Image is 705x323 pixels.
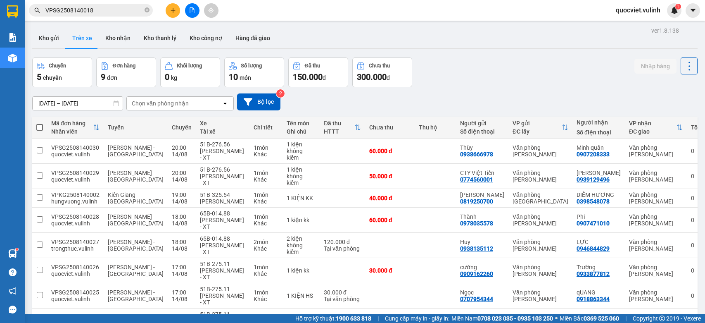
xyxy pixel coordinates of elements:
span: file-add [189,7,195,13]
div: 51B-276.56 [200,166,245,173]
div: 30.000 đ [324,289,361,296]
div: Văn phòng [GEOGRAPHIC_DATA] [513,191,568,205]
span: [PERSON_NAME] - [GEOGRAPHIC_DATA] [108,239,164,252]
div: 30.000 đ [369,267,411,274]
div: Số điện thoại [460,128,504,135]
strong: 0369 525 060 [584,315,619,322]
div: 1 món [254,289,278,296]
div: 18:00 [172,239,192,245]
div: [PERSON_NAME] - XT [200,267,245,280]
div: 120.000 đ [324,239,361,245]
div: 40.000 đ [369,195,411,201]
button: Chưa thu300.000đ [352,57,412,87]
div: 0933877812 [577,270,610,277]
div: VPSG2508140026 [51,264,100,270]
div: Minh quân [577,144,621,151]
div: Tại văn phòng [324,296,361,302]
div: VPSG2508140029 [51,170,100,176]
button: Khối lượng0kg [160,57,220,87]
span: đ [323,74,326,81]
div: Khác [254,270,278,277]
th: Toggle SortBy [320,117,365,139]
div: Đơn hàng [113,63,135,69]
div: 0774560001 [460,176,493,183]
div: ĐC giao [629,128,676,135]
span: | [377,314,379,323]
sup: 1 [16,248,18,251]
button: aim [204,3,218,18]
div: 1 kiện kk [287,217,316,223]
div: HTTT [324,128,354,135]
div: hungvuong.vulinh [51,198,100,205]
div: 14/08 [172,296,192,302]
span: 150.000 [293,72,323,82]
div: Đã thu [305,63,320,69]
button: Chuyến5chuyến [32,57,92,87]
th: Toggle SortBy [508,117,572,139]
span: [PERSON_NAME] - [GEOGRAPHIC_DATA] [108,289,164,302]
div: 0918863344 [577,296,610,302]
div: 51B-325.54 [200,191,245,198]
div: Chưa thu [369,63,390,69]
div: VPSG2508140027 [51,239,100,245]
div: Văn phòng [PERSON_NAME] [629,191,683,205]
div: VPSG2508140025 [51,289,100,296]
div: Thu hộ [419,124,452,131]
div: quocviet.vulinh [51,220,100,227]
span: question-circle [9,268,17,276]
div: [PERSON_NAME] - XT [200,217,245,230]
div: Chưa thu [369,124,411,131]
div: Văn phòng [PERSON_NAME] [513,144,568,158]
div: 1 kiện kk [287,267,316,274]
div: Văn phòng [PERSON_NAME] [513,289,568,302]
div: 0907471010 [577,220,610,227]
div: 1 món [254,264,278,270]
div: 51B-275.11 [200,261,245,267]
div: 14/08 [172,270,192,277]
div: Phi [577,213,621,220]
div: 0938135112 [460,245,493,252]
div: Văn phòng [PERSON_NAME] [629,264,683,277]
div: 20:00 [172,144,192,151]
div: 0939129496 [577,176,610,183]
svg: open [222,100,228,107]
div: 1 kiện không kiểm [287,141,316,161]
div: qUANG [577,289,621,296]
img: icon-new-feature [671,7,678,14]
div: Thành [460,213,504,220]
div: Văn phòng [PERSON_NAME] [513,264,568,277]
img: solution-icon [8,33,17,42]
div: Khác [254,198,278,205]
div: Khác [254,245,278,252]
span: search [34,7,40,13]
img: warehouse-icon [8,249,17,258]
div: Văn phòng [PERSON_NAME] [629,213,683,227]
span: close-circle [145,7,150,14]
span: [PERSON_NAME] - [GEOGRAPHIC_DATA] [108,264,164,277]
span: caret-down [689,7,697,14]
div: 2 món [254,239,278,245]
div: 0978035578 [460,220,493,227]
div: 0819250700 [460,198,493,205]
div: Ghi chú [287,128,316,135]
div: Chọn văn phòng nhận [132,99,189,108]
div: [PERSON_NAME] - XT [200,242,245,255]
div: Khác [254,151,278,158]
div: quocviet.vulinh [51,176,100,183]
div: VPKG2508140002 [51,191,100,198]
div: Văn phòng [PERSON_NAME] [513,239,568,252]
button: Kho nhận [99,28,137,48]
div: 1 món [254,144,278,151]
span: 300.000 [357,72,387,82]
div: trongthuc.vulinh [51,245,100,252]
div: VPSG2508140030 [51,144,100,151]
span: món [240,74,251,81]
span: [PERSON_NAME] - [GEOGRAPHIC_DATA] [108,144,164,158]
span: [PERSON_NAME] - [GEOGRAPHIC_DATA] [108,170,164,183]
span: message [9,306,17,313]
span: chuyến [43,74,62,81]
button: Kho gửi [32,28,66,48]
div: 14/08 [172,198,192,205]
div: 0707954344 [460,296,493,302]
div: Khác [254,296,278,302]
